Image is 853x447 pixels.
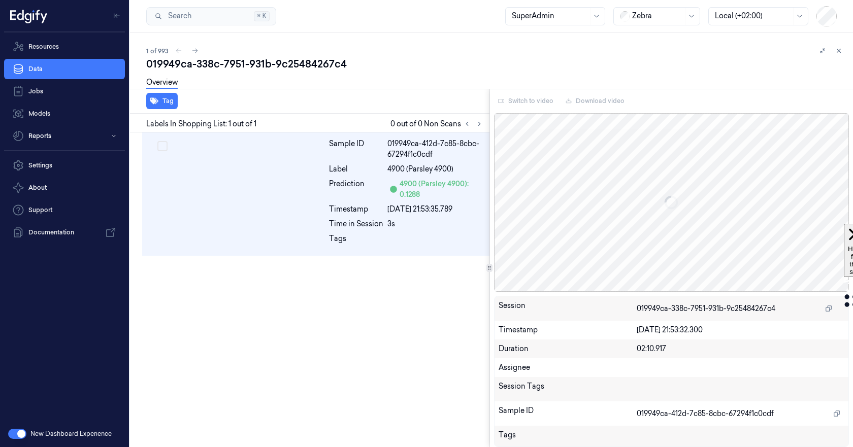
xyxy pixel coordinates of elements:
button: Tag [146,93,178,109]
div: 3s [387,219,483,229]
div: [DATE] 21:53:32.300 [637,325,844,335]
a: Documentation [4,222,125,243]
a: Support [4,200,125,220]
button: Search⌘K [146,7,276,25]
span: 1 of 993 [146,47,169,55]
span: 019949ca-338c-7951-931b-9c25484267c4 [637,303,775,314]
div: Timestamp [329,204,383,215]
div: Tags [329,233,383,250]
div: [DATE] 21:53:35.789 [387,204,483,215]
span: 019949ca-412d-7c85-8cbc-67294f1c0cdf [637,408,774,419]
span: 4900 (Parsley 4900) [387,164,453,175]
div: Session [499,300,637,317]
button: Select row [157,141,168,151]
button: Reports [4,126,125,146]
div: Label [329,164,383,175]
div: Time in Session [329,219,383,229]
span: 0 out of 0 Non Scans [390,118,485,130]
a: Settings [4,155,125,176]
a: Overview [146,77,178,89]
div: Tags [499,430,637,446]
div: Assignee [499,362,845,373]
div: 4900 (Parsley 4900): 0.1288 [400,179,483,200]
div: 019949ca-412d-7c85-8cbc-67294f1c0cdf [387,139,483,160]
div: Sample ID [499,405,637,422]
div: Sample ID [329,139,383,160]
div: 019949ca-338c-7951-931b-9c25484267c4 [146,57,845,71]
div: Duration [499,343,637,354]
div: 02:10.917 [637,343,844,354]
a: Resources [4,37,125,57]
a: Jobs [4,81,125,101]
div: Session Tags [499,381,637,397]
button: About [4,178,125,198]
div: Prediction [329,179,383,200]
div: Timestamp [499,325,637,335]
span: Search [164,11,191,21]
a: Models [4,104,125,124]
a: Data [4,59,125,79]
span: Labels In Shopping List: 1 out of 1 [146,119,256,129]
button: Toggle Navigation [109,8,125,24]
